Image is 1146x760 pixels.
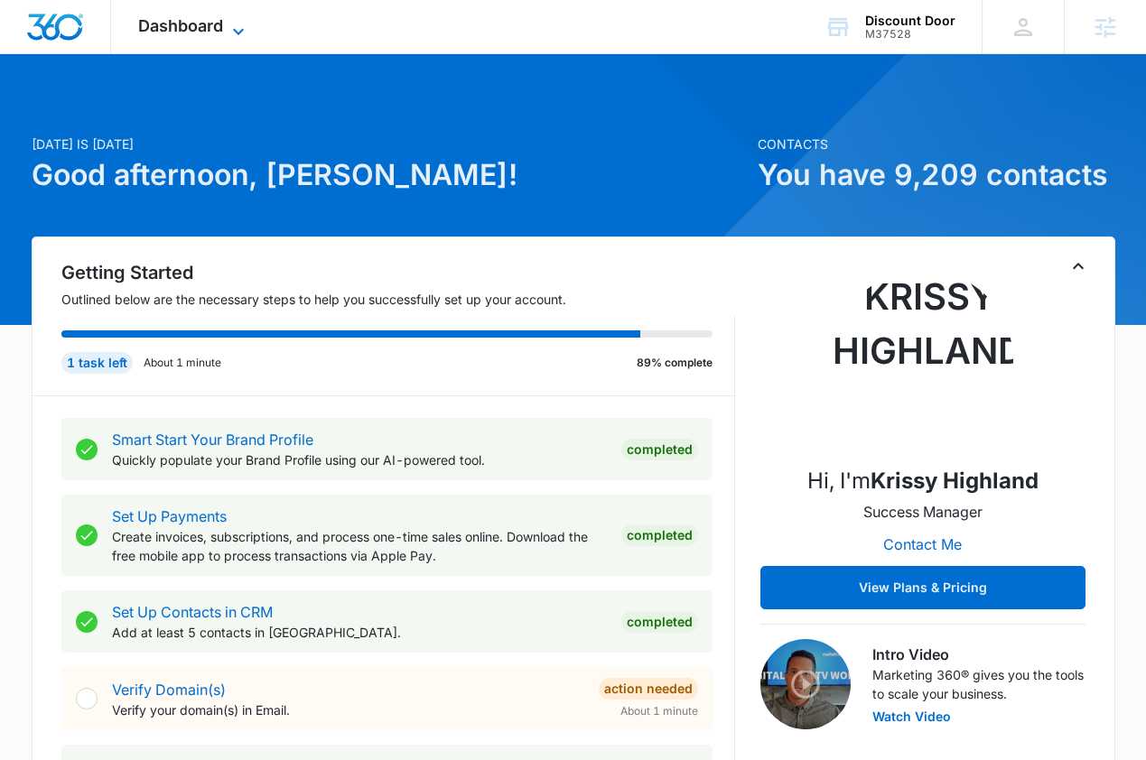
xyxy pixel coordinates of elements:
[863,501,983,523] p: Success Manager
[138,16,223,35] span: Dashboard
[760,566,1085,609] button: View Plans & Pricing
[621,524,698,546] div: Completed
[758,134,1115,153] p: Contacts
[865,28,955,41] div: account id
[1067,255,1089,277] button: Toggle Collapse
[872,665,1085,703] p: Marketing 360® gives you the tools to scale your business.
[61,259,735,286] h2: Getting Started
[833,270,1013,450] img: Krissy Highland
[760,639,851,729] img: Intro Video
[637,355,713,371] p: 89% complete
[872,644,1085,665] h3: Intro Video
[112,603,273,621] a: Set Up Contacts in CRM
[112,450,607,469] p: Quickly populate your Brand Profile using our AI-powered tool.
[144,355,221,371] p: About 1 minute
[872,710,951,723] button: Watch Video
[599,678,698,700] div: Action Needed
[758,153,1115,197] h1: You have 9,209 contacts
[112,527,607,565] p: Create invoices, subscriptions, and process one-time sales online. Download the free mobile app t...
[871,468,1039,494] strong: Krissy Highland
[865,523,980,566] button: Contact Me
[807,465,1039,497] p: Hi, I'm
[112,681,226,699] a: Verify Domain(s)
[112,623,607,642] p: Add at least 5 contacts in [GEOGRAPHIC_DATA].
[112,700,584,719] p: Verify your domain(s) in Email.
[61,290,735,309] p: Outlined below are the necessary steps to help you successfully set up your account.
[112,507,227,525] a: Set Up Payments
[621,439,698,460] div: Completed
[61,352,133,374] div: 1 task left
[32,153,747,197] h1: Good afternoon, [PERSON_NAME]!
[112,431,313,449] a: Smart Start Your Brand Profile
[865,14,955,28] div: account name
[32,134,747,153] p: [DATE] is [DATE]
[620,703,698,719] span: About 1 minute
[621,611,698,633] div: Completed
